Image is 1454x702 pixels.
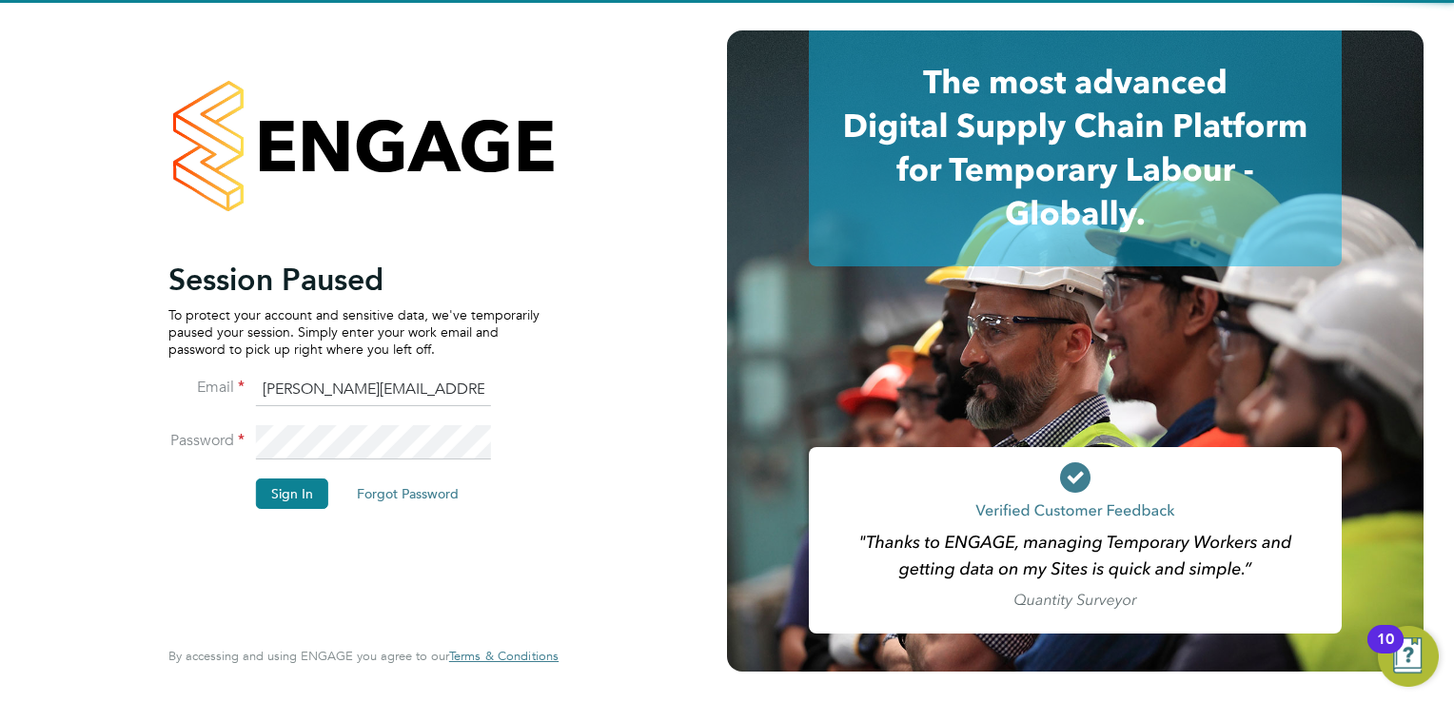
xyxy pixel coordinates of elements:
p: To protect your account and sensitive data, we've temporarily paused your session. Simply enter y... [168,306,540,359]
button: Sign In [256,478,328,509]
label: Password [168,431,245,451]
button: Open Resource Center, 10 new notifications [1378,626,1439,687]
span: By accessing and using ENGAGE you agree to our [168,648,559,664]
div: 10 [1377,639,1394,664]
label: Email [168,378,245,398]
h2: Session Paused [168,261,540,299]
input: Enter your work email... [256,373,491,407]
a: Terms & Conditions [449,649,559,664]
span: Terms & Conditions [449,648,559,664]
button: Forgot Password [342,478,474,509]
